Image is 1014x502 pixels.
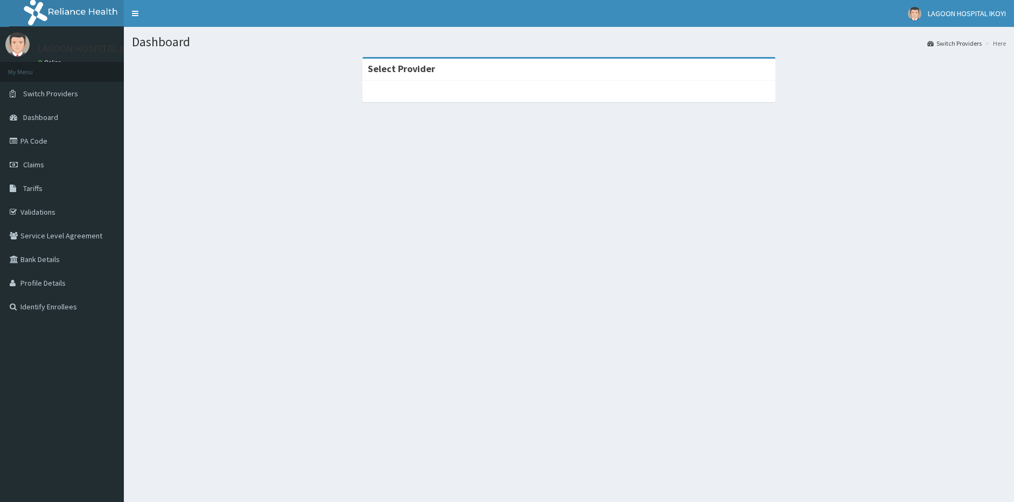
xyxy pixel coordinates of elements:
[132,35,1006,49] h1: Dashboard
[368,62,435,75] strong: Select Provider
[23,112,58,122] span: Dashboard
[908,7,921,20] img: User Image
[23,160,44,169] span: Claims
[5,32,30,56] img: User Image
[927,39,982,48] a: Switch Providers
[983,39,1006,48] li: Here
[23,89,78,98] span: Switch Providers
[928,9,1006,18] span: LAGOON HOSPITAL IKOYI
[23,183,43,193] span: Tariffs
[38,59,64,66] a: Online
[38,44,142,53] p: LAGOON HOSPITAL IKOYI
